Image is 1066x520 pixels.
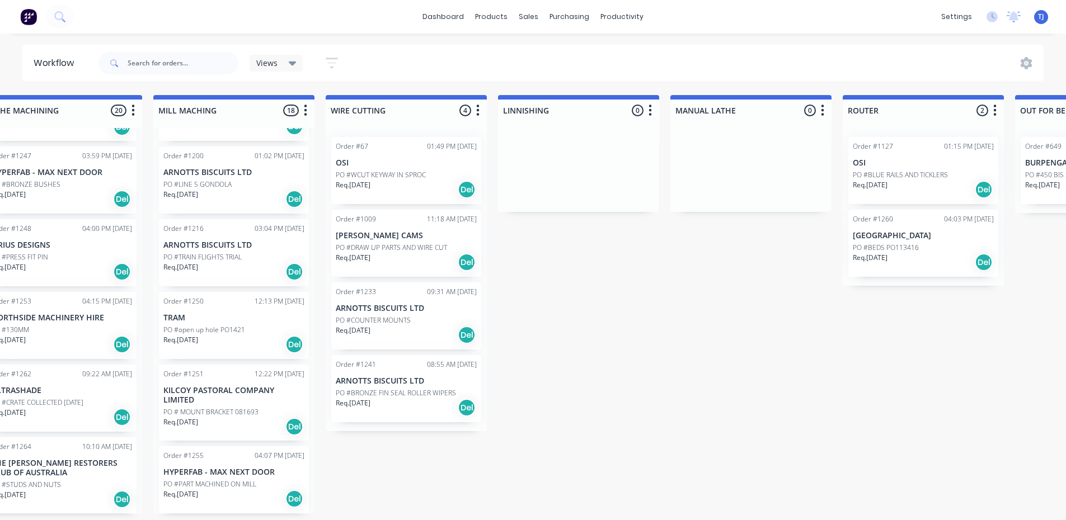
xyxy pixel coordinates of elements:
[113,190,131,208] div: Del
[20,8,37,25] img: Factory
[163,335,198,345] p: Req. [DATE]
[458,253,476,271] div: Del
[82,296,132,306] div: 04:15 PM [DATE]
[163,313,304,323] p: TRAM
[159,365,309,441] div: Order #125112:22 PM [DATE]KILCOY PASTORAL COMPANY LIMITEDPO # MOUNT BRACKET 081693Req.[DATE]Del
[255,224,304,234] div: 03:04 PM [DATE]
[853,243,919,253] p: PO #BEDS PO113416
[163,489,198,499] p: Req. [DATE]
[163,325,245,335] p: PO #open up hole PO1421
[82,151,132,161] div: 03:59 PM [DATE]
[469,8,513,25] div: products
[336,170,426,180] p: PO #WCUT KEYWAY IN SPROC
[163,224,204,234] div: Order #1216
[336,158,477,168] p: OSI
[458,181,476,198] div: Del
[975,253,993,271] div: Del
[163,407,259,417] p: PO # MOUNT BRACKET 081693
[513,8,544,25] div: sales
[159,446,309,513] div: Order #125504:07 PM [DATE]HYPERFAB - MAX NEXT DOORPO #PART MACHINED ON MILLReq.[DATE]Del
[336,180,370,190] p: Req. [DATE]
[331,355,481,422] div: Order #124108:55 AM [DATE]ARNOTTS BISCUITS LTDPO #BRONZE FIN SEAL ROLLER WIPERSReq.[DATE]Del
[256,57,278,69] span: Views
[255,151,304,161] div: 01:02 PM [DATE]
[163,190,198,200] p: Req. [DATE]
[853,231,994,240] p: [GEOGRAPHIC_DATA]
[163,417,198,427] p: Req. [DATE]
[255,451,304,461] div: 04:07 PM [DATE]
[255,296,304,306] div: 12:13 PM [DATE]
[944,214,994,224] div: 04:03 PM [DATE]
[331,137,481,204] div: Order #6701:49 PM [DATE]OSIPO #WCUT KEYWAY IN SPROCReq.[DATE]Del
[163,179,232,190] p: PO #LINE 5 GONDOLA
[159,219,309,286] div: Order #121603:04 PM [DATE]ARNOTTS BISCUITS LTDPO #TRAIN FLIGHTS TRIALReq.[DATE]Del
[331,210,481,277] div: Order #100911:18 AM [DATE][PERSON_NAME] CAMSPO #DRAW UP PARTS AND WIRE CUTReq.[DATE]Del
[82,224,132,234] div: 04:00 PM [DATE]
[1038,12,1044,22] span: TJ
[336,315,411,325] p: PO #COUNTER MOUNTS
[853,158,994,168] p: OSI
[336,388,456,398] p: PO #BRONZE FIN SEAL ROLLER WIPERS
[427,214,477,224] div: 11:18 AM [DATE]
[285,490,303,508] div: Del
[336,141,368,152] div: Order #67
[1025,141,1062,152] div: Order #649
[336,214,376,224] div: Order #1009
[163,467,304,477] p: HYPERFAB - MAX NEXT DOOR
[336,360,376,370] div: Order #1241
[336,398,370,408] p: Req. [DATE]
[34,56,79,70] div: Workflow
[427,141,477,152] div: 01:49 PM [DATE]
[595,8,649,25] div: productivity
[853,170,948,180] p: PO #BLUE RAILS AND TICKLERS
[159,146,309,214] div: Order #120001:02 PM [DATE]ARNOTTS BISCUITS LTDPO #LINE 5 GONDOLAReq.[DATE]Del
[336,325,370,335] p: Req. [DATE]
[427,287,477,297] div: 09:31 AM [DATE]
[163,369,204,379] div: Order #1251
[853,253,887,263] p: Req. [DATE]
[113,263,131,281] div: Del
[331,282,481,349] div: Order #123309:31 AM [DATE]ARNOTTS BISCUITS LTDPO #COUNTER MOUNTSReq.[DATE]Del
[163,240,304,250] p: ARNOTTS BISCUITS LTD
[159,292,309,359] div: Order #125012:13 PM [DATE]TRAMPO #open up hole PO1421Req.[DATE]Del
[1025,180,1060,190] p: Req. [DATE]
[853,180,887,190] p: Req. [DATE]
[336,304,477,313] p: ARNOTTS BISCUITS LTD
[336,253,370,263] p: Req. [DATE]
[458,399,476,417] div: Del
[163,151,204,161] div: Order #1200
[417,8,469,25] a: dashboard
[82,442,132,452] div: 10:10 AM [DATE]
[336,287,376,297] div: Order #1233
[113,335,131,353] div: Del
[336,376,477,386] p: ARNOTTS BISCUITS LTD
[944,141,994,152] div: 01:15 PM [DATE]
[336,231,477,240] p: [PERSON_NAME] CAMS
[975,181,993,198] div: Del
[113,408,131,426] div: Del
[82,369,132,379] div: 09:22 AM [DATE]
[936,8,978,25] div: settings
[853,214,893,224] div: Order #1260
[336,243,447,253] p: PO #DRAW UP PARTS AND WIRE CUT
[163,262,198,272] p: Req. [DATE]
[848,210,998,277] div: Order #126004:03 PM [DATE][GEOGRAPHIC_DATA]PO #BEDS PO113416Req.[DATE]Del
[163,252,242,262] p: PO #TRAIN FLIGHTS TRIAL
[285,263,303,281] div: Del
[163,451,204,461] div: Order #1255
[113,490,131,508] div: Del
[163,479,256,489] p: PO #PART MACHINED ON MILL
[458,326,476,344] div: Del
[163,296,204,306] div: Order #1250
[163,386,304,405] p: KILCOY PASTORAL COMPANY LIMITED
[853,141,893,152] div: Order #1127
[285,190,303,208] div: Del
[255,369,304,379] div: 12:22 PM [DATE]
[427,360,477,370] div: 08:55 AM [DATE]
[128,52,238,74] input: Search for orders...
[285,418,303,436] div: Del
[848,137,998,204] div: Order #112701:15 PM [DATE]OSIPO #BLUE RAILS AND TICKLERSReq.[DATE]Del
[163,168,304,177] p: ARNOTTS BISCUITS LTD
[544,8,595,25] div: purchasing
[285,335,303,353] div: Del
